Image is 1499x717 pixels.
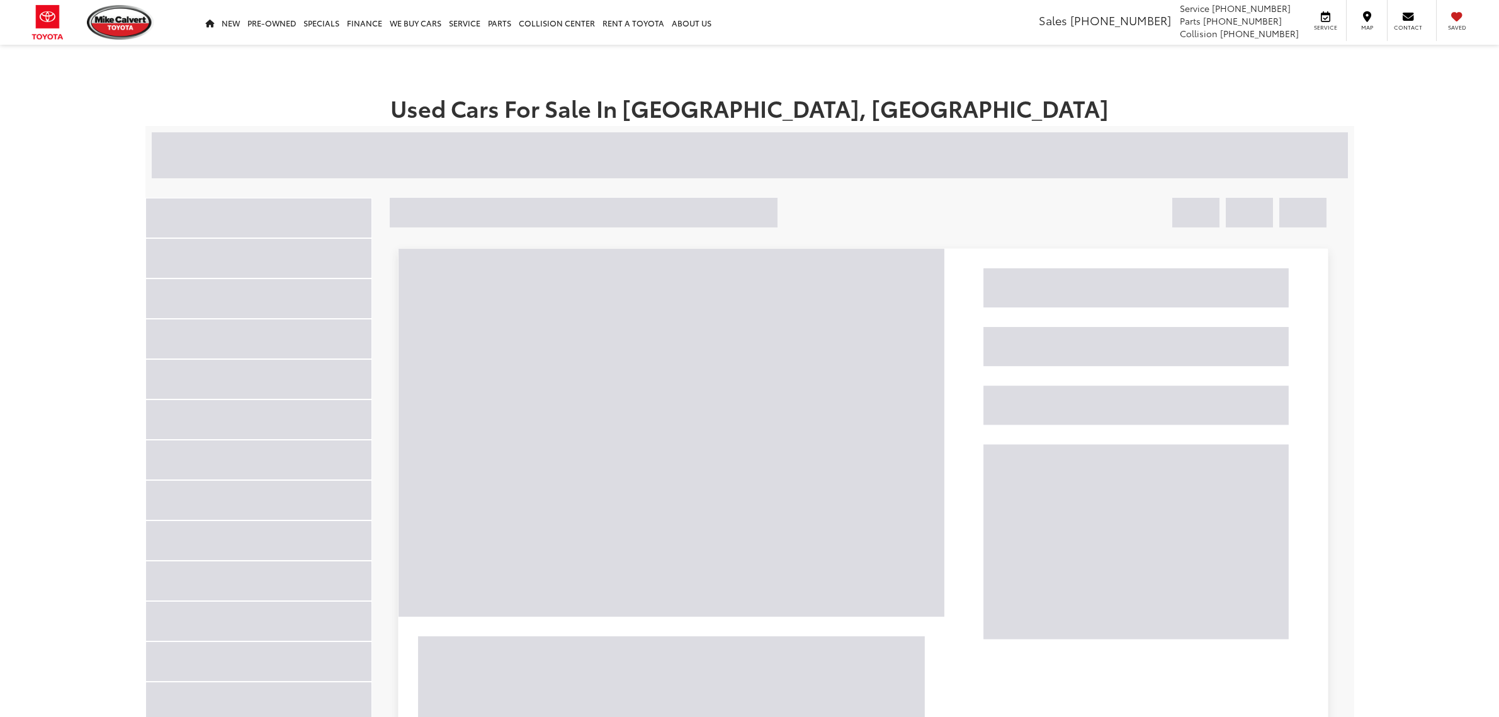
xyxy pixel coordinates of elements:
span: [PHONE_NUMBER] [1203,14,1282,27]
span: Map [1353,23,1381,32]
span: Service [1180,2,1209,14]
span: [PHONE_NUMBER] [1070,12,1171,28]
span: Collision [1180,27,1218,40]
span: [PHONE_NUMBER] [1220,27,1299,40]
span: Service [1311,23,1340,32]
span: [PHONE_NUMBER] [1212,2,1291,14]
span: Sales [1039,12,1067,28]
span: Saved [1443,23,1471,32]
span: Parts [1180,14,1201,27]
img: Mike Calvert Toyota [87,5,154,40]
span: Contact [1394,23,1422,32]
